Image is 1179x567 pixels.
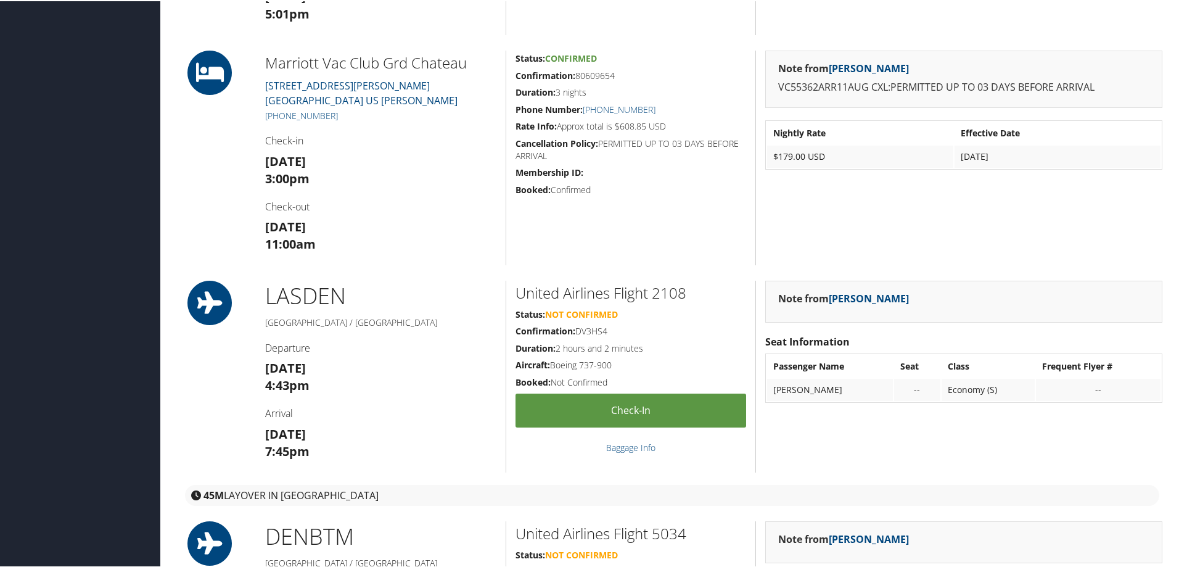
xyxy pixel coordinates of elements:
th: Effective Date [955,121,1161,143]
a: [PERSON_NAME] [829,531,909,545]
th: Nightly Rate [767,121,953,143]
strong: Note from [778,60,909,74]
h2: United Airlines Flight 5034 [516,522,746,543]
strong: Duration: [516,85,556,97]
strong: Membership ID: [516,165,583,177]
h5: Confirmed [516,183,746,195]
td: [PERSON_NAME] [767,378,893,400]
a: Check-in [516,392,746,426]
th: Class [942,354,1035,376]
h5: 3 nights [516,85,746,97]
h5: [GEOGRAPHIC_DATA] / [GEOGRAPHIC_DATA] [265,315,496,328]
strong: 45M [203,487,224,501]
h4: Check-out [265,199,496,212]
div: -- [900,383,934,394]
th: Frequent Flyer # [1036,354,1161,376]
a: [STREET_ADDRESS][PERSON_NAME][GEOGRAPHIC_DATA] US [PERSON_NAME] [265,78,458,106]
strong: Status: [516,51,545,63]
p: VC55362ARR11AUG CXL:PERMITTED UP TO 03 DAYS BEFORE ARRIVAL [778,78,1149,94]
strong: Cancellation Policy: [516,136,598,148]
h5: Approx total is $608.85 USD [516,119,746,131]
strong: 5:01pm [265,4,310,21]
h5: 80609654 [516,68,746,81]
strong: Note from [778,531,909,545]
strong: [DATE] [265,217,306,234]
strong: Booked: [516,183,551,194]
strong: Seat Information [765,334,850,347]
div: -- [1042,383,1154,394]
strong: Rate Info: [516,119,557,131]
span: Confirmed [545,51,597,63]
h1: LAS DEN [265,279,496,310]
h5: Boeing 737-900 [516,358,746,370]
span: Not Confirmed [545,307,618,319]
strong: Phone Number: [516,102,583,114]
h5: PERMITTED UP TO 03 DAYS BEFORE ARRIVAL [516,136,746,160]
h5: 2 hours and 2 minutes [516,341,746,354]
strong: Aircraft: [516,358,550,370]
h4: Arrival [265,405,496,419]
a: Baggage Info [606,441,655,452]
h2: United Airlines Flight 2108 [516,281,746,302]
strong: [DATE] [265,358,306,375]
a: [PHONE_NUMBER] [265,109,338,120]
strong: Duration: [516,341,556,353]
strong: Status: [516,307,545,319]
td: [DATE] [955,144,1161,167]
strong: 4:43pm [265,376,310,392]
th: Passenger Name [767,354,893,376]
td: Economy (S) [942,378,1035,400]
strong: Status: [516,548,545,560]
h5: DV3HS4 [516,324,746,336]
th: Seat [894,354,940,376]
span: Not Confirmed [545,548,618,560]
strong: Note from [778,291,909,304]
strong: 3:00pm [265,169,310,186]
a: [PERSON_NAME] [829,291,909,304]
a: [PHONE_NUMBER] [583,102,655,114]
strong: 11:00am [265,234,316,251]
td: $179.00 USD [767,144,953,167]
strong: [DATE] [265,152,306,168]
h4: Check-in [265,133,496,146]
strong: 7:45pm [265,442,310,458]
div: layover in [GEOGRAPHIC_DATA] [185,484,1159,505]
strong: Booked: [516,375,551,387]
h5: Not Confirmed [516,375,746,387]
h2: Marriott Vac Club Grd Chateau [265,51,496,72]
strong: Confirmation: [516,324,575,336]
h1: DEN BTM [265,520,496,551]
strong: Confirmation: [516,68,575,80]
a: [PERSON_NAME] [829,60,909,74]
strong: [DATE] [265,424,306,441]
h4: Departure [265,340,496,354]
